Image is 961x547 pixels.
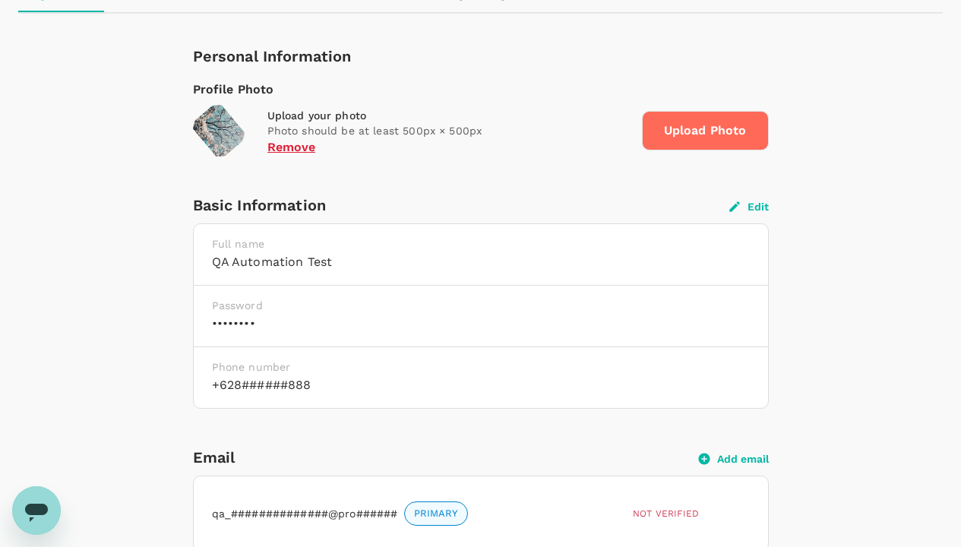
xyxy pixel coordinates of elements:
iframe: Button to launch messaging window [12,486,61,535]
div: Basic Information [193,193,729,217]
h6: +628######888 [212,375,750,396]
h6: QA Automation Test [212,251,750,273]
button: Add email [699,452,769,466]
p: Photo should be at least 500px × 500px [267,123,630,138]
p: Password [212,298,750,313]
p: Full name [212,236,750,251]
h6: •••••••• [212,313,750,334]
span: PRIMARY [405,507,467,521]
span: Not verified [633,508,699,519]
span: Upload Photo [642,111,769,150]
img: avatar-68c79649f40e5.png [193,105,245,157]
button: Edit [729,200,769,213]
button: Remove [267,141,316,154]
div: Personal Information [193,44,769,68]
p: qa_##############@pro###### [212,506,398,521]
p: Phone number [212,359,750,375]
div: Upload your photo [267,108,630,123]
div: Profile Photo [193,81,769,99]
h6: Email [193,445,699,470]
